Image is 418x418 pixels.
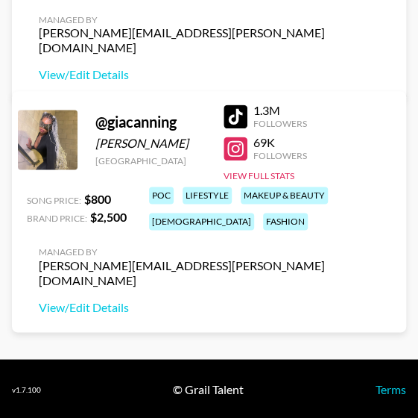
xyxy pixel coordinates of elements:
div: Followers [253,118,307,129]
div: poc [149,187,174,204]
div: © Grail Talent [173,381,244,396]
a: View/Edit Details [39,67,388,82]
a: View/Edit Details [39,299,388,314]
div: 1.3M [253,103,307,118]
strong: $ 800 [84,192,111,206]
div: makeup & beauty [241,187,328,204]
div: Followers [253,150,307,161]
div: [PERSON_NAME][EMAIL_ADDRESS][PERSON_NAME][DOMAIN_NAME] [39,25,388,55]
div: @ giacanning [95,113,206,131]
span: Song Price: [27,195,81,206]
div: [GEOGRAPHIC_DATA] [95,155,206,166]
div: v 1.7.100 [12,384,41,394]
div: Managed By [39,246,388,258]
a: Terms [376,381,406,396]
div: fashion [263,213,308,230]
div: 69K [253,135,307,150]
span: Brand Price: [27,213,87,224]
div: lifestyle [183,187,232,204]
div: [DEMOGRAPHIC_DATA] [149,213,254,230]
div: Managed By [39,14,388,25]
button: View Full Stats [224,170,294,181]
strong: $ 2,500 [90,210,127,224]
div: [PERSON_NAME][EMAIL_ADDRESS][PERSON_NAME][DOMAIN_NAME] [39,258,388,287]
div: [PERSON_NAME] [95,136,206,151]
